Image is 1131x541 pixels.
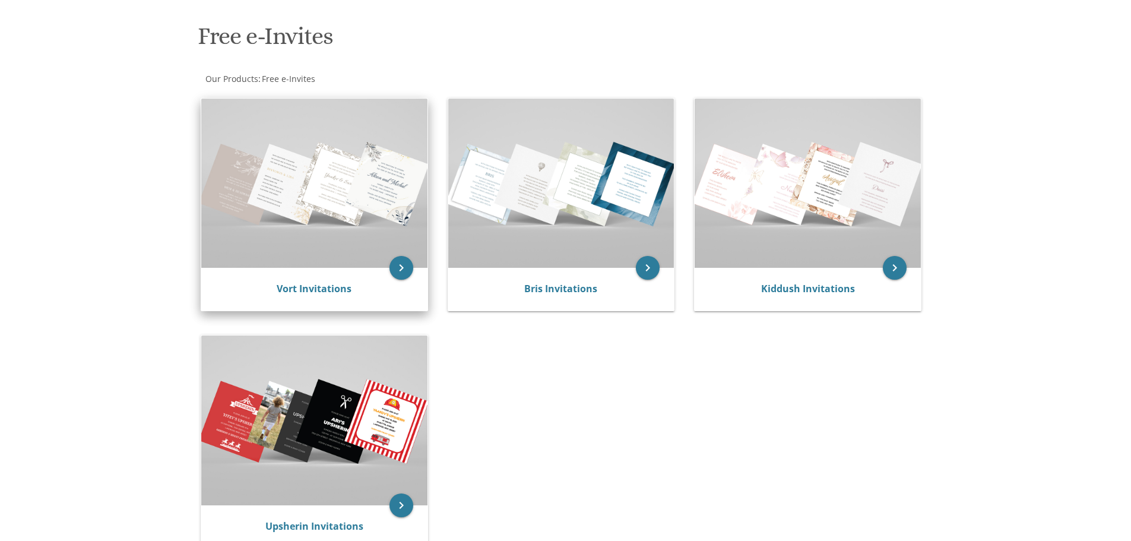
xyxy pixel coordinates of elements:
[524,282,597,295] a: Bris Invitations
[761,282,855,295] a: Kiddush Invitations
[261,73,315,84] a: Free e-Invites
[389,493,413,517] a: keyboard_arrow_right
[201,336,427,505] img: Upsherin Invitations
[198,23,682,58] h1: Free e-Invites
[265,520,363,533] a: Upsherin Invitations
[277,282,351,295] a: Vort Invitations
[262,73,315,84] span: Free e-Invites
[204,73,258,84] a: Our Products
[448,99,674,268] img: Bris Invitations
[636,256,660,280] a: keyboard_arrow_right
[389,256,413,280] a: keyboard_arrow_right
[201,99,427,268] img: Vort Invitations
[195,73,566,85] div: :
[695,99,921,268] img: Kiddush Invitations
[883,256,907,280] a: keyboard_arrow_right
